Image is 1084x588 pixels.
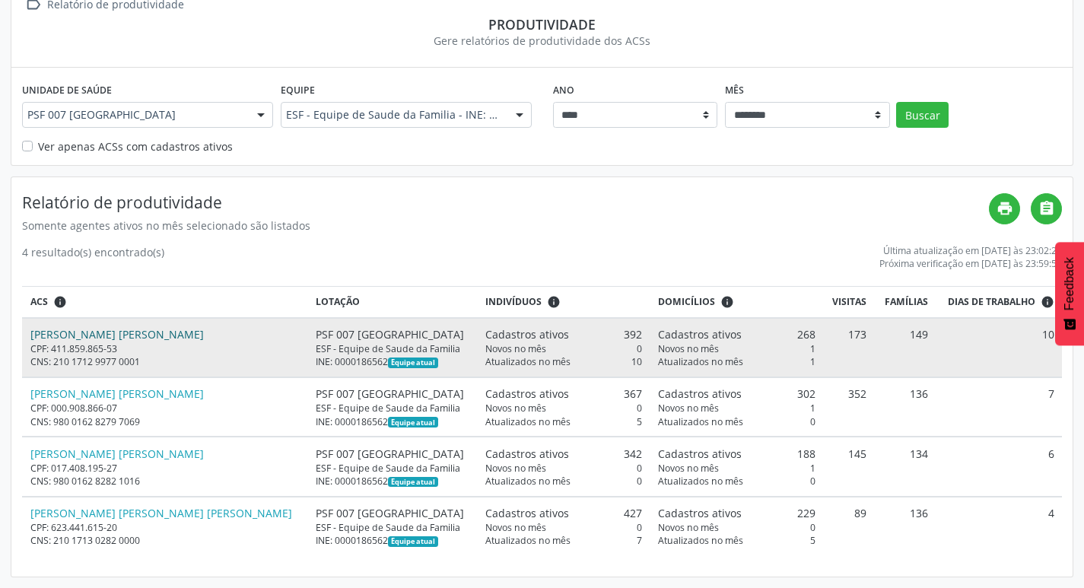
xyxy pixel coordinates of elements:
div: 342 [485,446,642,462]
div: CNS: 980 0162 8282 1016 [30,475,300,488]
div: 5 [658,534,815,547]
span: Novos no mês [658,342,719,355]
div: 268 [658,326,815,342]
div: 0 [658,521,815,534]
div: 0 [658,475,815,488]
div: 10 [485,355,642,368]
div: 1 [658,462,815,475]
i: <div class="text-left"> <div> <strong>Cadastros ativos:</strong> Cadastros que estão vinculados a... [720,295,734,309]
span: Cadastros ativos [485,386,569,402]
div: 188 [658,446,815,462]
div: 1 [658,342,815,355]
i: <div class="text-left"> <div> <strong>Cadastros ativos:</strong> Cadastros que estão vinculados a... [547,295,561,309]
span: Cadastros ativos [658,386,742,402]
span: Cadastros ativos [485,326,569,342]
div: 0 [485,475,642,488]
span: Novos no mês [485,521,546,534]
span: Esta é a equipe atual deste Agente [388,358,437,368]
div: 229 [658,505,815,521]
label: Ano [553,78,574,102]
div: PSF 007 [GEOGRAPHIC_DATA] [316,326,469,342]
div: INE: 0000186562 [316,534,469,547]
span: Cadastros ativos [485,446,569,462]
div: ESF - Equipe de Saude da Familia [316,462,469,475]
div: Somente agentes ativos no mês selecionado são listados [22,218,989,234]
div: 427 [485,505,642,521]
span: Atualizados no mês [485,355,571,368]
div: 5 [485,415,642,428]
div: 0 [658,415,815,428]
div: 367 [485,386,642,402]
td: 352 [823,377,875,437]
button: Buscar [896,102,949,128]
i: print [997,200,1013,217]
div: CNS: 980 0162 8279 7069 [30,415,300,428]
td: 6 [936,437,1062,496]
td: 89 [823,497,875,555]
td: 149 [875,318,936,377]
a: [PERSON_NAME] [PERSON_NAME] [30,386,204,401]
label: Unidade de saúde [22,78,112,102]
span: Novos no mês [658,402,719,415]
h4: Relatório de produtividade [22,193,989,212]
th: Famílias [875,287,936,318]
i: Dias em que o(a) ACS fez pelo menos uma visita, ou ficha de cadastro individual ou cadastro domic... [1041,295,1054,309]
td: 136 [875,377,936,437]
span: Novos no mês [485,342,546,355]
span: Atualizados no mês [485,534,571,547]
a: [PERSON_NAME] [PERSON_NAME] [PERSON_NAME] [30,506,292,520]
div: CNS: 210 1713 0282 0000 [30,534,300,547]
div: Próxima verificação em [DATE] às 23:59:59 [879,257,1062,270]
a:  [1031,193,1062,224]
div: ESF - Equipe de Saude da Familia [316,342,469,355]
td: 173 [823,318,875,377]
span: ACS [30,295,48,309]
div: CPF: 411.859.865-53 [30,342,300,355]
span: Dias de trabalho [948,295,1035,309]
div: CPF: 623.441.615-20 [30,521,300,534]
td: 136 [875,497,936,555]
a: [PERSON_NAME] [PERSON_NAME] [30,327,204,342]
span: Atualizados no mês [485,415,571,428]
span: Atualizados no mês [485,475,571,488]
div: 302 [658,386,815,402]
div: CPF: 017.408.195-27 [30,462,300,475]
div: CPF: 000.908.866-07 [30,402,300,415]
i: ACSs que estiveram vinculados a uma UBS neste período, mesmo sem produtividade. [53,295,67,309]
span: Novos no mês [658,521,719,534]
a: [PERSON_NAME] [PERSON_NAME] [30,447,204,461]
span: Atualizados no mês [658,415,743,428]
button: Feedback - Mostrar pesquisa [1055,242,1084,345]
span: Cadastros ativos [658,505,742,521]
i:  [1038,200,1055,217]
span: Novos no mês [485,402,546,415]
div: 1 [658,355,815,368]
div: 7 [485,534,642,547]
div: CNS: 210 1712 9977 0001 [30,355,300,368]
td: 4 [936,497,1062,555]
div: PSF 007 [GEOGRAPHIC_DATA] [316,446,469,462]
div: INE: 0000186562 [316,355,469,368]
div: 0 [485,462,642,475]
label: Ver apenas ACSs com cadastros ativos [38,138,233,154]
div: 4 resultado(s) encontrado(s) [22,244,164,270]
div: Última atualização em [DATE] às 23:02:26 [879,244,1062,257]
span: Atualizados no mês [658,475,743,488]
span: Domicílios [658,295,715,309]
div: INE: 0000186562 [316,475,469,488]
div: ESF - Equipe de Saude da Familia [316,402,469,415]
span: Cadastros ativos [658,446,742,462]
label: Mês [725,78,744,102]
th: Visitas [823,287,875,318]
div: ESF - Equipe de Saude da Familia [316,521,469,534]
span: Esta é a equipe atual deste Agente [388,417,437,427]
div: 0 [485,402,642,415]
div: INE: 0000186562 [316,415,469,428]
span: Indivíduos [485,295,542,309]
a: print [989,193,1020,224]
span: Cadastros ativos [658,326,742,342]
div: 0 [485,342,642,355]
div: 0 [485,521,642,534]
div: PSF 007 [GEOGRAPHIC_DATA] [316,505,469,521]
td: 7 [936,377,1062,437]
